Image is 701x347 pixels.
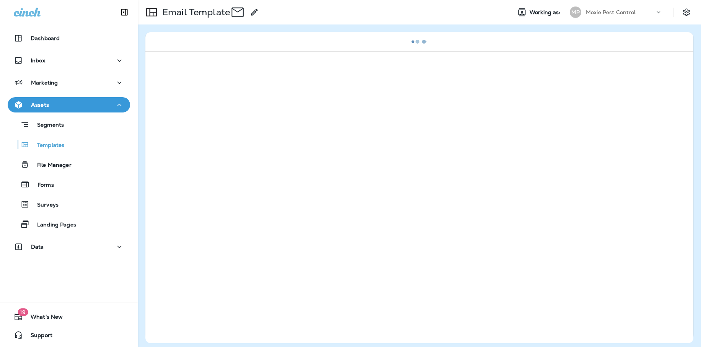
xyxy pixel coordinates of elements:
button: 19What's New [8,309,130,324]
p: Surveys [29,202,59,209]
button: Support [8,327,130,343]
p: Data [31,244,44,250]
p: Moxie Pest Control [586,9,636,15]
button: Segments [8,116,130,133]
button: Forms [8,176,130,192]
button: Assets [8,97,130,112]
div: MP [570,7,581,18]
span: What's New [23,314,63,323]
p: Dashboard [31,35,60,41]
p: Landing Pages [29,222,76,229]
p: Segments [29,122,64,129]
button: Collapse Sidebar [114,5,135,20]
button: Data [8,239,130,254]
p: Marketing [31,80,58,86]
button: Marketing [8,75,130,90]
p: Templates [29,142,64,149]
span: Support [23,332,52,341]
span: 19 [18,308,28,316]
button: Landing Pages [8,216,130,232]
button: Templates [8,137,130,153]
button: Surveys [8,196,130,212]
p: Inbox [31,57,45,64]
button: Settings [680,5,693,19]
p: Assets [31,102,49,108]
p: Forms [30,182,54,189]
button: Dashboard [8,31,130,46]
p: Email Template [159,7,230,18]
button: File Manager [8,156,130,173]
button: Inbox [8,53,130,68]
p: File Manager [29,162,72,169]
span: Working as: [530,9,562,16]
